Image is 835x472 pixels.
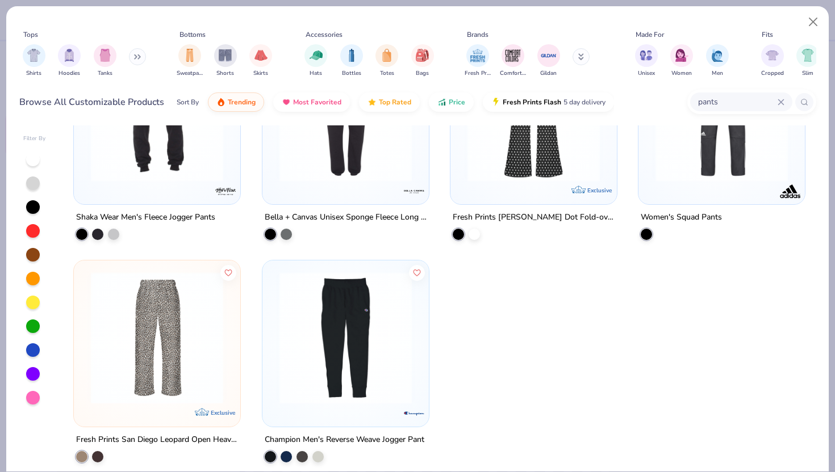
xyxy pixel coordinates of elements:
div: Filter By [23,134,46,143]
img: Shorts Image [219,49,232,62]
button: filter button [796,44,819,78]
span: Shirts [26,69,41,78]
img: Sweatpants Image [183,49,196,62]
img: Women Image [675,49,688,62]
span: Fresh Prints Flash [503,98,561,107]
span: Trending [228,98,256,107]
button: filter button [375,44,398,78]
div: Brands [467,29,489,40]
img: d4737ae0-123f-40f7-b1a5-fd3b81e9e95b [274,272,417,404]
img: flash.gif [491,98,500,107]
span: Cropped [761,69,784,78]
div: Fresh Prints San Diego Leopard Open Heavyweight Sweatpants [76,433,238,447]
span: Hats [310,69,322,78]
img: f6e8d56a-a8b8-4cdd-9c3e-36db9c6e4416 [274,49,417,181]
button: filter button [761,44,784,78]
div: filter for Tanks [94,44,116,78]
span: Shorts [216,69,234,78]
div: filter for Women [670,44,693,78]
button: filter button [23,44,45,78]
button: filter button [58,44,81,78]
img: Tanks Image [99,49,111,62]
button: filter button [411,44,434,78]
div: filter for Unisex [635,44,658,78]
button: filter button [635,44,658,78]
div: filter for Totes [375,44,398,78]
div: filter for Shorts [214,44,237,78]
button: filter button [500,44,526,78]
span: Fresh Prints [465,69,491,78]
span: Men [712,69,723,78]
div: Champion Men's Reverse Weave Jogger Pant [265,433,424,447]
img: Shirts Image [27,49,40,62]
span: Slim [802,69,813,78]
div: filter for Bags [411,44,434,78]
img: Bottles Image [345,49,358,62]
img: caa63651-ce3f-47a2-b2f6-e0b524e90e8e [462,49,606,181]
img: TopRated.gif [368,98,377,107]
button: filter button [249,44,272,78]
button: filter button [706,44,729,78]
button: Trending [208,92,264,112]
span: Gildan [540,69,557,78]
img: Gildan Image [540,47,557,64]
img: Hoodies Image [63,49,76,62]
button: Close [803,11,824,33]
div: Tops [23,29,38,40]
img: Skirts Image [254,49,268,62]
span: Hoodies [59,69,80,78]
img: trending.gif [216,98,226,107]
img: Hats Image [310,49,323,62]
img: Champion logo [403,402,425,425]
img: Men Image [711,49,724,62]
div: filter for Slim [796,44,819,78]
button: Like [220,264,236,280]
div: Women's Squad Pants [641,210,722,225]
img: Unisex Image [640,49,653,62]
span: Totes [380,69,394,78]
span: Skirts [253,69,268,78]
div: Sort By [177,97,199,107]
div: Bottoms [179,29,206,40]
div: Fresh Prints [PERSON_NAME] Dot Fold-over Flared Pants [453,210,615,225]
div: Bella + Canvas Unisex Sponge Fleece Long Scrunch Pants [265,210,427,225]
span: Bottles [342,69,361,78]
img: Slim Image [801,49,814,62]
img: c0a5ab97-3f7c-44ec-8c80-f766be8861f6 [85,272,229,404]
div: filter for Shirts [23,44,45,78]
img: Adidas logo [779,180,801,203]
button: filter button [670,44,693,78]
div: Shaka Wear Men's Fleece Jogger Pants [76,210,215,225]
img: most_fav.gif [282,98,291,107]
button: filter button [465,44,491,78]
img: 4ecabdea-f157-49b7-9dc8-23bbea61cdcd [417,272,561,404]
button: Fresh Prints Flash5 day delivery [483,92,614,112]
div: Accessories [306,29,343,40]
span: Women [671,69,692,78]
div: filter for Men [706,44,729,78]
div: filter for Hoodies [58,44,81,78]
button: filter button [340,44,363,78]
button: Price [429,92,474,112]
div: filter for Gildan [537,44,560,78]
img: 49339167-b476-439e-926c-0e6bd13f97c1 [606,49,749,181]
button: filter button [94,44,116,78]
span: Tanks [98,69,112,78]
div: Browse All Customizable Products [19,95,164,109]
span: Exclusive [211,409,236,416]
div: filter for Hats [304,44,327,78]
span: 5 day delivery [563,96,606,109]
span: Top Rated [379,98,411,107]
img: 37cb03dd-316b-4b7a-a30f-4186b46a7eb9 [650,49,794,181]
button: filter button [214,44,237,78]
button: Most Favorited [273,92,350,112]
div: filter for Comfort Colors [500,44,526,78]
button: filter button [304,44,327,78]
img: Shaka Wear logo [215,180,237,203]
span: Comfort Colors [500,69,526,78]
span: Exclusive [587,187,612,194]
button: filter button [537,44,560,78]
img: Totes Image [381,49,393,62]
div: Made For [636,29,664,40]
input: Try "T-Shirt" [697,95,778,108]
